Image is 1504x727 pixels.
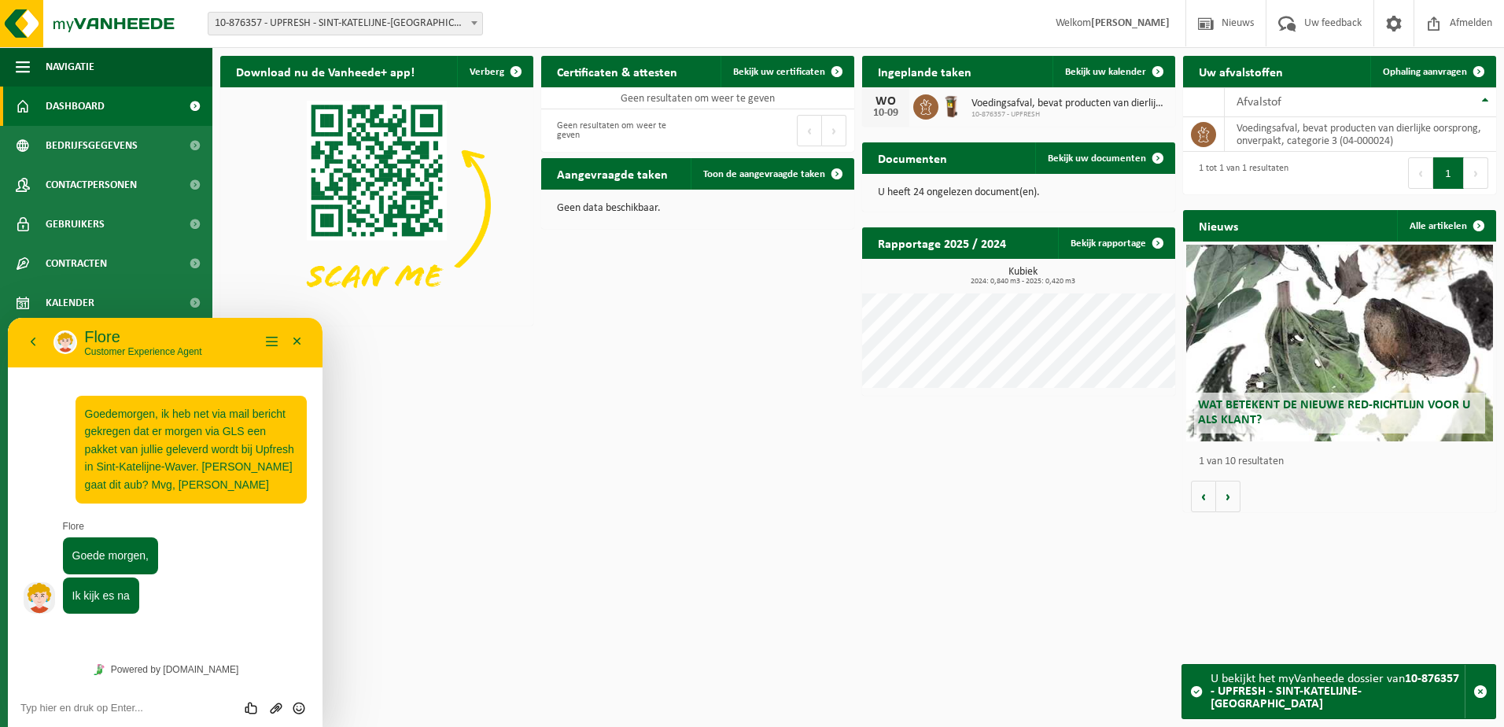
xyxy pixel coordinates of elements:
[1211,673,1459,710] strong: 10-876357 - UPFRESH - SINT-KATELIJNE-[GEOGRAPHIC_DATA]
[1058,227,1174,259] a: Bekijk rapportage
[46,47,94,87] span: Navigatie
[541,87,854,109] td: Geen resultaten om weer te geven
[1211,665,1465,718] div: U bekijkt het myVanheede dossier van
[1408,157,1433,189] button: Previous
[862,142,963,173] h2: Documenten
[470,67,504,77] span: Verberg
[46,205,105,244] span: Gebruikers
[822,115,846,146] button: Next
[233,382,257,398] div: Beoordeel deze chat
[703,169,825,179] span: Toon de aangevraagde taken
[870,267,1175,286] h3: Kubiek
[691,158,853,190] a: Toon de aangevraagde taken
[557,203,839,214] p: Geen data beschikbaar.
[870,278,1175,286] span: 2024: 0,840 m3 - 2025: 0,420 m3
[1183,210,1254,241] h2: Nieuws
[1433,157,1464,189] button: 1
[797,115,822,146] button: Previous
[971,98,1167,110] span: Voedingsafval, bevat producten van dierlijke oorsprong, onverpakt, categorie 3
[208,13,482,35] span: 10-876357 - UPFRESH - SINT-KATELIJNE-WAVER
[938,92,965,119] img: WB-0140-HPE-BN-06
[541,158,684,189] h2: Aangevraagde taken
[733,67,825,77] span: Bekijk uw certificaten
[46,244,107,283] span: Contracten
[1191,481,1216,512] button: Vorige
[1183,56,1299,87] h2: Uw afvalstoffen
[1191,156,1288,190] div: 1 tot 1 van 1 resultaten
[1052,56,1174,87] a: Bekijk uw kalender
[1091,17,1170,29] strong: [PERSON_NAME]
[1237,96,1281,109] span: Afvalstof
[1035,142,1174,174] a: Bekijk uw documenten
[1383,67,1467,77] span: Ophaling aanvragen
[971,110,1167,120] span: 10-876357 - UPFRESH
[1397,210,1495,242] a: Alle artikelen
[256,382,279,398] button: Upload bestand
[1186,245,1493,441] a: Wat betekent de nieuwe RED-richtlijn voor u als klant?
[46,165,137,205] span: Contactpersonen
[721,56,853,87] a: Bekijk uw certificaten
[46,126,138,165] span: Bedrijfsgegevens
[1370,56,1495,87] a: Ophaling aanvragen
[862,56,987,87] h2: Ingeplande taken
[1198,399,1470,426] span: Wat betekent de nieuwe RED-richtlijn voor u als klant?
[220,87,533,323] img: Download de VHEPlus App
[1065,67,1146,77] span: Bekijk uw kalender
[220,56,430,87] h2: Download nu de Vanheede+ app!
[8,318,323,727] iframe: chat widget
[457,56,532,87] button: Verberg
[208,12,483,35] span: 10-876357 - UPFRESH - SINT-KATELIJNE-WAVER
[1048,153,1146,164] span: Bekijk uw documenten
[279,382,302,398] button: Emoji invoeren
[1199,456,1488,467] p: 1 van 10 resultaten
[1216,481,1240,512] button: Volgende
[79,341,236,362] a: Powered by [DOMAIN_NAME]
[549,113,690,148] div: Geen resultaten om weer te geven
[862,227,1022,258] h2: Rapportage 2025 / 2024
[878,187,1159,198] p: U heeft 24 ongelezen document(en).
[870,95,901,108] div: WO
[46,87,105,126] span: Dashboard
[1464,157,1488,189] button: Next
[86,346,97,357] img: Tawky_16x16.svg
[541,56,693,87] h2: Certificaten & attesten
[870,108,901,119] div: 10-09
[233,382,302,398] div: Group of buttons
[1225,117,1496,152] td: voedingsafval, bevat producten van dierlijke oorsprong, onverpakt, categorie 3 (04-000024)
[46,283,94,323] span: Kalender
